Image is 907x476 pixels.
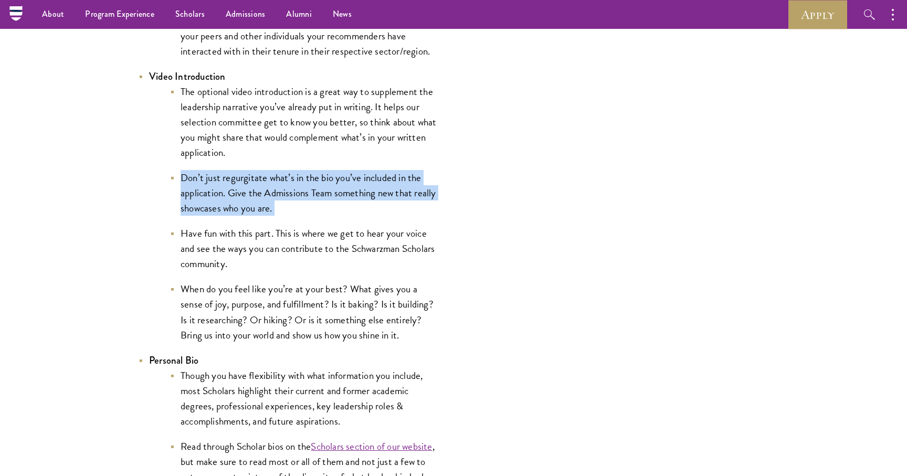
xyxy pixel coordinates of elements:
li: Don’t just regurgitate what’s in the bio you’ve included in the application. Give the Admissions ... [170,170,438,216]
strong: Personal Bio [149,353,198,367]
li: The optional video introduction is a great way to supplement the leadership narrative you’ve alre... [170,84,438,160]
li: Have fun with this part. This is where we get to hear your voice and see the ways you can contrib... [170,226,438,271]
li: Though you have flexibility with what information you include, most Scholars highlight their curr... [170,368,438,429]
a: Scholars section of our website [311,439,432,454]
li: When do you feel like you’re at your best? What gives you a sense of joy, purpose, and fulfillmen... [170,281,438,342]
strong: Video Introduction [149,69,226,83]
